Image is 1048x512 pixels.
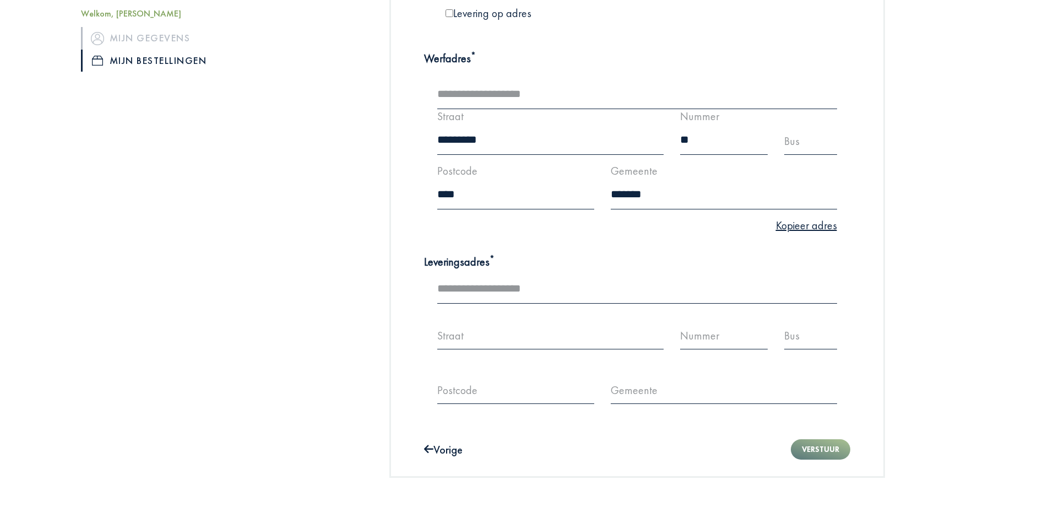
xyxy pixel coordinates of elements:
label: Straat [437,109,464,123]
img: icon [92,56,103,66]
strong: Leveringsadres [424,255,495,269]
a: iconMijn gegevens [81,27,290,49]
a: Kopieer adres [776,218,837,233]
h5: Welkom, [PERSON_NAME] [81,8,290,19]
label: Gemeente [611,164,658,178]
strong: Werfadres [424,51,476,66]
img: icon [91,31,104,45]
button: Vorige [424,443,463,457]
div: Levering op adres [437,6,637,20]
label: Nummer [680,109,719,123]
a: iconMijn bestellingen [81,50,290,72]
button: Verstuur [791,439,850,460]
label: Postcode [437,164,477,178]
